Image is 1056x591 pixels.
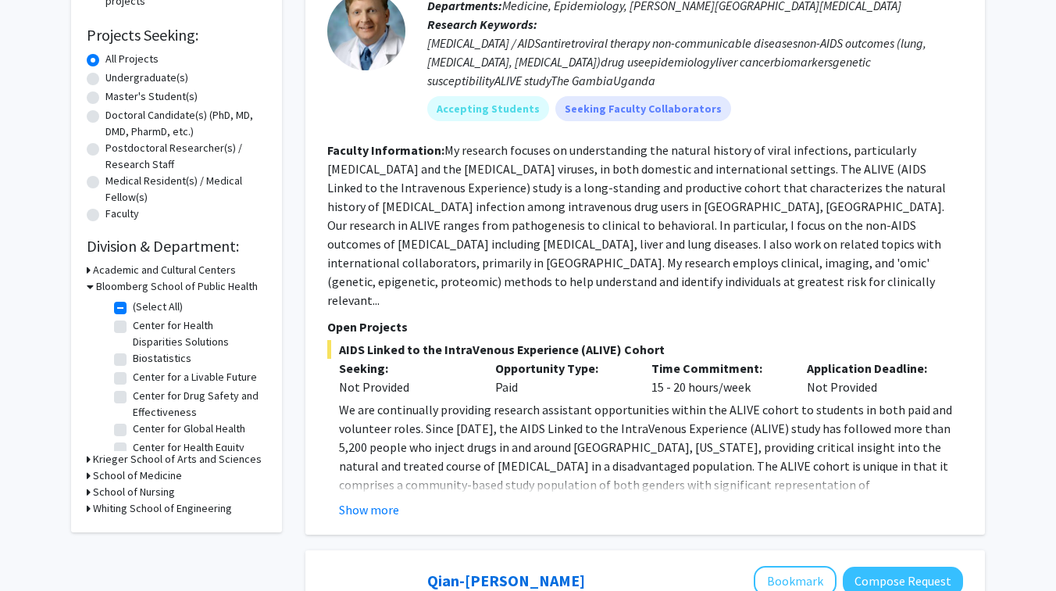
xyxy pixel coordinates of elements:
mat-chip: Seeking Faculty Collaborators [555,96,731,121]
h3: Whiting School of Engineering [93,500,232,517]
p: Open Projects [327,317,963,336]
button: Show more [339,500,399,519]
label: (Select All) [133,299,183,315]
b: Faculty Information: [327,142,444,158]
label: Biostatistics [133,350,191,367]
h3: Academic and Cultural Centers [93,262,236,278]
h3: School of Nursing [93,484,175,500]
div: [MEDICAL_DATA] / AIDSantiretroviral therapy non-communicable diseasesnon-AIDS outcomes (lung, [ME... [427,34,963,90]
div: Not Provided [795,359,951,396]
label: Center for a Livable Future [133,369,257,385]
h2: Division & Department: [87,237,266,256]
label: Center for Health Disparities Solutions [133,317,262,350]
p: Time Commitment: [651,359,784,378]
span: AIDS Linked to the IntraVenous Experience (ALIVE) Cohort [327,340,963,359]
label: Faculty [105,206,139,222]
h3: Krieger School of Arts and Sciences [93,451,262,467]
h3: Bloomberg School of Public Health [96,278,258,295]
p: Application Deadline: [807,359,940,378]
p: Opportunity Type: [495,359,628,378]
label: Center for Health Equity [133,439,244,456]
label: Undergraduate(s) [105,70,188,86]
div: Not Provided [339,378,472,396]
label: Medical Resident(s) / Medical Fellow(s) [105,173,266,206]
p: Seeking: [339,359,472,378]
label: Center for Drug Safety and Effectiveness [133,388,262,421]
label: Master's Student(s) [105,88,198,105]
a: Qian-[PERSON_NAME] [427,571,585,590]
h2: Projects Seeking: [87,26,266,45]
label: Center for Global Health [133,421,245,437]
iframe: Chat [12,521,66,579]
div: Paid [483,359,640,396]
b: Research Keywords: [427,16,537,32]
h3: School of Medicine [93,467,182,484]
mat-chip: Accepting Students [427,96,549,121]
label: All Projects [105,51,159,67]
label: Doctoral Candidate(s) (PhD, MD, DMD, PharmD, etc.) [105,107,266,140]
fg-read-more: My research focuses on understanding the natural history of viral infections, particularly [MEDIC... [327,142,946,308]
div: 15 - 20 hours/week [640,359,796,396]
label: Postdoctoral Researcher(s) / Research Staff [105,140,266,173]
